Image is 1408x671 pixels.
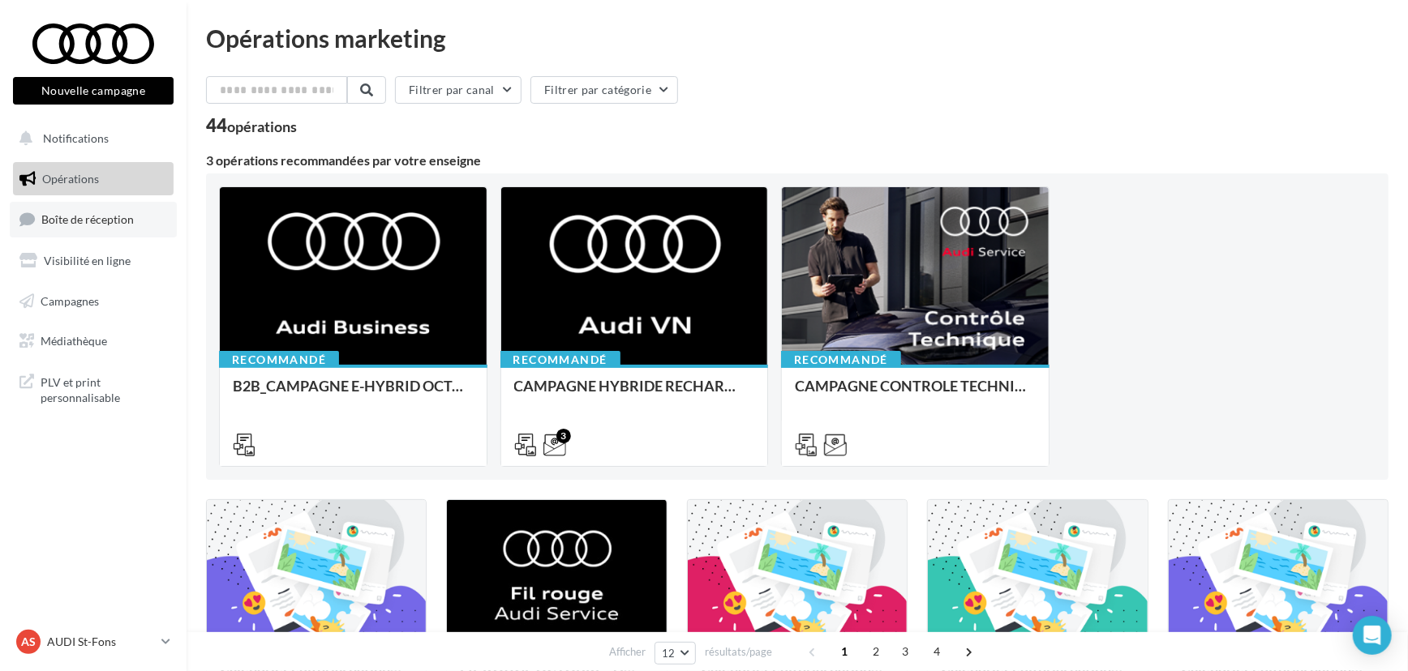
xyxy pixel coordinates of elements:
span: Médiathèque [41,334,107,348]
span: 12 [662,647,676,660]
a: Opérations [10,162,177,196]
div: CAMPAGNE CONTROLE TECHNIQUE 25€ OCTOBRE [795,378,1036,410]
div: Open Intercom Messenger [1353,616,1392,655]
span: Opérations [42,172,99,186]
button: Nouvelle campagne [13,77,174,105]
a: PLV et print personnalisable [10,365,177,412]
span: 1 [832,639,858,665]
span: Notifications [43,131,109,145]
a: Boîte de réception [10,202,177,237]
span: Afficher [609,644,646,660]
div: Recommandé [500,351,620,369]
div: opérations [227,119,297,134]
div: Recommandé [219,351,339,369]
span: 2 [864,639,890,665]
span: PLV et print personnalisable [41,371,167,406]
div: CAMPAGNE HYBRIDE RECHARGEABLE [514,378,755,410]
a: AS AUDI St-Fons [13,626,174,657]
button: Filtrer par canal [395,76,522,104]
a: Visibilité en ligne [10,244,177,278]
span: 4 [925,639,951,665]
div: B2B_CAMPAGNE E-HYBRID OCTOBRE [233,378,474,410]
div: 3 [556,429,571,443]
span: Boîte de réception [41,212,134,226]
span: AS [21,634,36,650]
button: Notifications [10,122,170,156]
div: Recommandé [781,351,901,369]
button: Filtrer par catégorie [530,76,678,104]
span: résultats/page [705,644,772,660]
span: 3 [893,639,919,665]
p: AUDI St-Fons [47,634,155,650]
a: Campagnes [10,284,177,318]
div: 3 opérations recommandées par votre enseigne [206,154,1389,167]
span: Campagnes [41,293,99,307]
div: Opérations marketing [206,26,1389,50]
div: 44 [206,117,297,135]
a: Médiathèque [10,324,177,358]
button: 12 [655,642,696,665]
span: Visibilité en ligne [44,254,131,267]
